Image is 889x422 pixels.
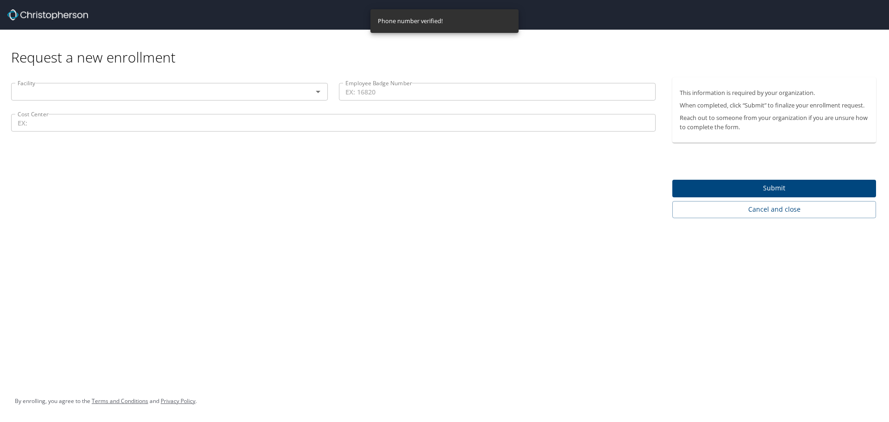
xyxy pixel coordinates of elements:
button: Cancel and close [672,201,876,218]
p: When completed, click “Submit” to finalize your enrollment request. [680,101,869,110]
div: By enrolling, you agree to the and . [15,390,197,413]
button: Submit [672,180,876,198]
div: Request a new enrollment [11,30,883,66]
input: EX: 16820 [339,83,656,101]
input: EX: [11,114,656,132]
span: Submit [680,183,869,194]
div: Phone number verified! [378,12,443,30]
span: Cancel and close [680,204,869,215]
a: Terms and Conditions [92,397,148,405]
p: This information is required by your organization. [680,88,869,97]
img: cbt logo [7,9,88,20]
button: Open [312,85,325,98]
a: Privacy Policy [161,397,195,405]
p: Reach out to someone from your organization if you are unsure how to complete the form. [680,113,869,131]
